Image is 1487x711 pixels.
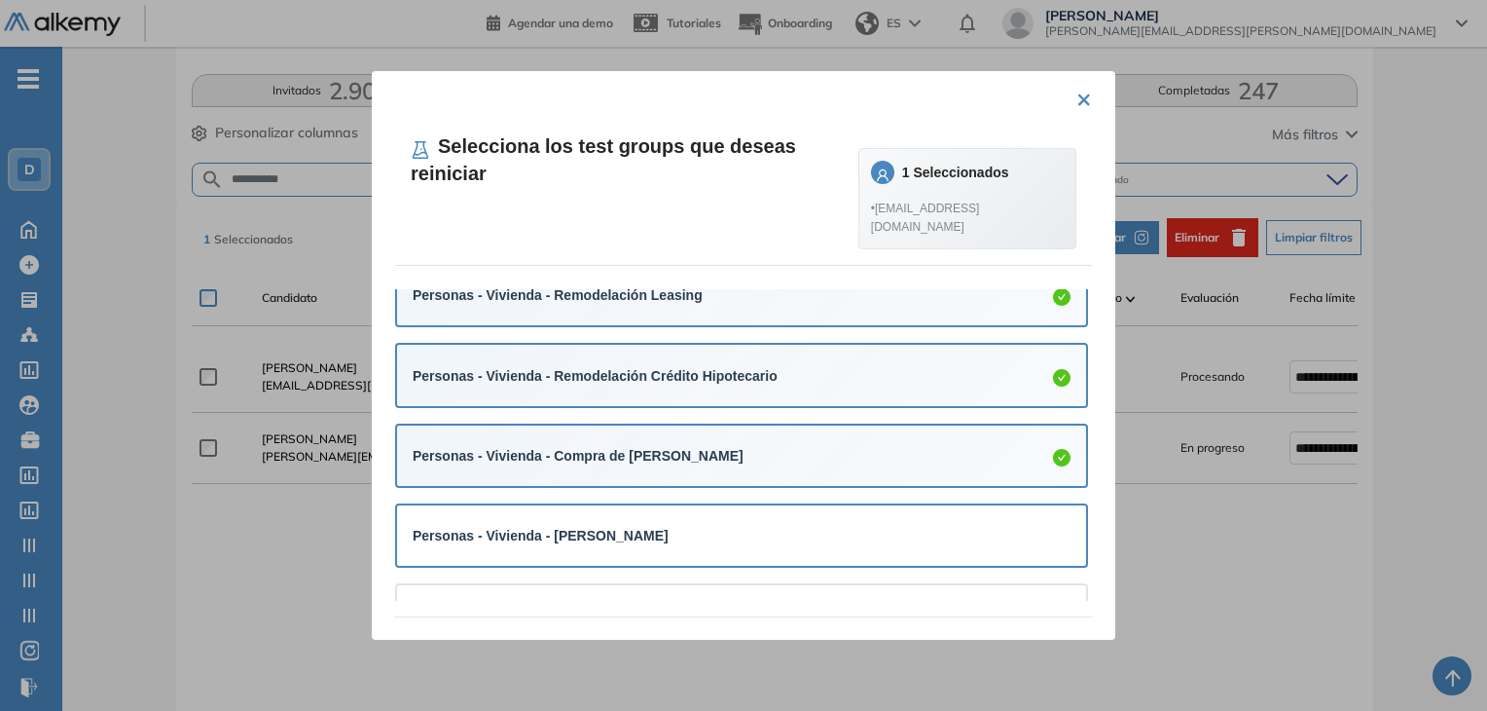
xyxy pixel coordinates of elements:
[902,165,1009,180] strong: 1 Seleccionados
[876,168,889,182] span: user
[1053,288,1070,306] span: check-circle
[1390,617,1487,711] iframe: Chat Widget
[1053,369,1070,387] span: check-circle
[413,287,703,303] strong: Personas - Vivienda - Remodelación Leasing
[1076,79,1092,117] button: ×
[413,448,743,464] strong: Personas - Vivienda - Compra de [PERSON_NAME]
[1053,449,1070,467] span: check-circle
[411,132,858,187] h4: Selecciona los test groups que deseas reiniciar
[413,368,778,384] strong: Personas - Vivienda - Remodelación Crédito Hipotecario
[413,528,669,543] strong: Personas - Vivienda - [PERSON_NAME]
[871,200,1064,237] span: • [EMAIL_ADDRESS][DOMAIN_NAME]
[411,140,430,160] span: experiment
